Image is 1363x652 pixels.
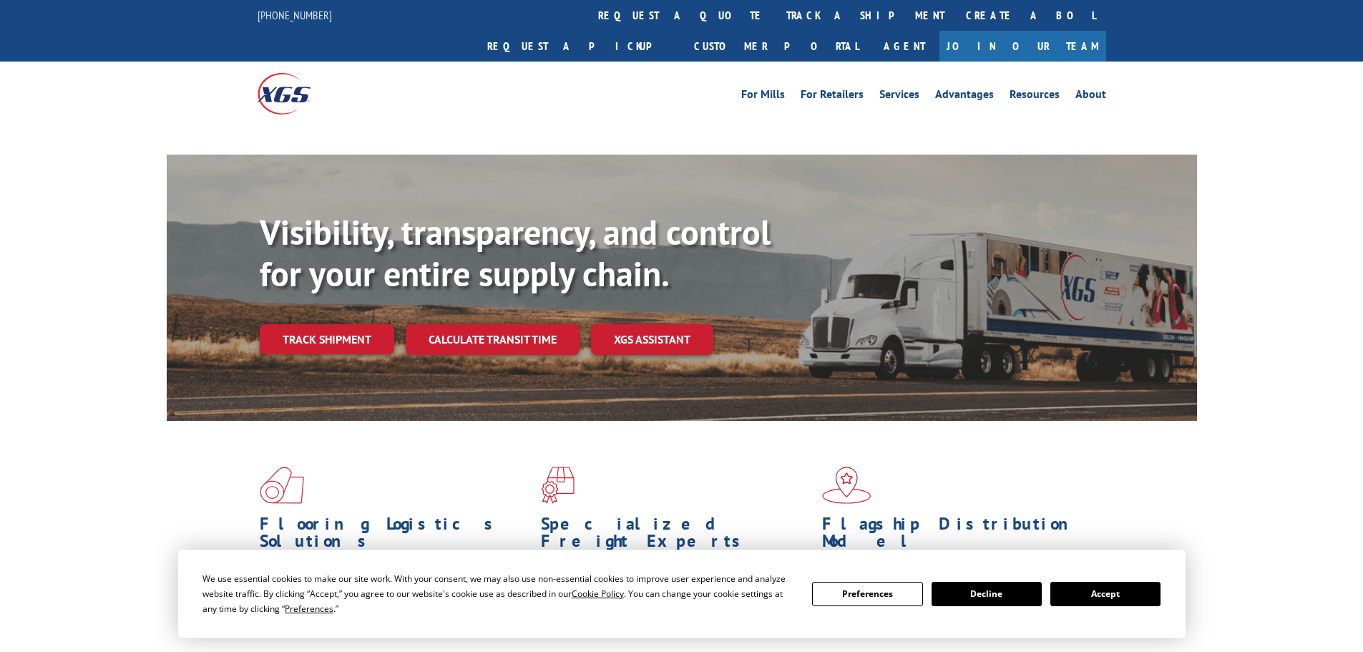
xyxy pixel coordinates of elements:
[869,31,939,62] a: Agent
[812,582,922,606] button: Preferences
[202,571,795,616] div: We use essential cookies to make our site work. With your consent, we may also use non-essential ...
[260,467,304,504] img: xgs-icon-total-supply-chain-intelligence-red
[285,603,333,615] span: Preferences
[477,31,683,62] a: Request a pickup
[1050,582,1161,606] button: Accept
[1010,89,1060,104] a: Resources
[260,515,530,557] h1: Flooring Logistics Solutions
[258,8,332,22] a: [PHONE_NUMBER]
[591,324,713,355] a: XGS ASSISTANT
[801,89,864,104] a: For Retailers
[260,324,394,354] a: Track shipment
[935,89,994,104] a: Advantages
[683,31,869,62] a: Customer Portal
[939,31,1106,62] a: Join Our Team
[822,515,1093,557] h1: Flagship Distribution Model
[260,210,771,296] b: Visibility, transparency, and control for your entire supply chain.
[932,582,1042,606] button: Decline
[822,467,871,504] img: xgs-icon-flagship-distribution-model-red
[572,588,624,600] span: Cookie Policy
[541,467,575,504] img: xgs-icon-focused-on-flooring-red
[541,515,811,557] h1: Specialized Freight Experts
[1075,89,1106,104] a: About
[406,324,580,355] a: Calculate transit time
[879,89,919,104] a: Services
[178,550,1186,638] div: Cookie Consent Prompt
[741,89,785,104] a: For Mills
